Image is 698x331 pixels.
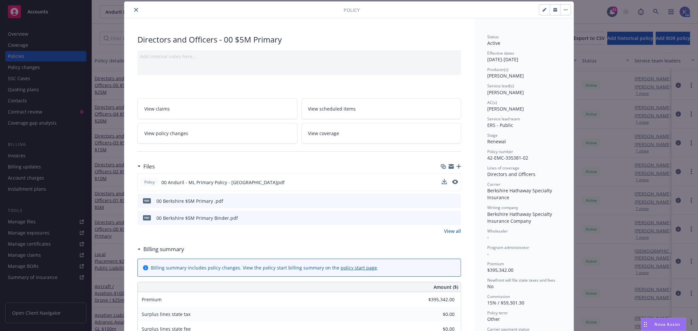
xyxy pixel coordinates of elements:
a: policy start page [341,265,377,271]
div: Drag to move [641,318,650,331]
input: 0.00 [416,295,458,305]
span: $395,342.00 [487,267,513,273]
div: 00 Berkshire $5M Primary .pdf [156,198,223,204]
span: Commission [487,294,510,299]
button: preview file [452,179,458,186]
button: download file [442,179,447,184]
span: Lines of coverage [487,165,519,171]
span: Service lead team [487,116,520,122]
span: Wholesaler [487,228,508,234]
span: Policy [344,7,360,13]
a: View scheduled items [301,98,461,119]
span: 00 Anduril - ML Primary Policy - [GEOGRAPHIC_DATA]pdf [161,179,285,186]
span: Amount ($) [434,284,458,290]
span: View coverage [308,130,339,137]
h3: Billing summary [143,245,184,253]
span: Policy term [487,310,508,316]
span: Service lead(s) [487,83,514,89]
span: 15% / $59,301.30 [487,300,524,306]
div: [DATE] - [DATE] [487,50,561,63]
span: Status [487,34,499,40]
span: View claims [144,105,170,112]
div: Billing summary [137,245,184,253]
div: Add internal notes here... [140,53,458,60]
span: - [487,234,489,240]
a: View coverage [301,123,461,144]
span: Surplus lines state tax [142,311,190,317]
span: pdf [143,198,151,203]
span: Producer(s) [487,67,509,72]
span: AC(s) [487,100,497,105]
a: View all [444,228,461,235]
span: Stage [487,132,498,138]
span: Premium [487,261,504,267]
span: View policy changes [144,130,188,137]
button: preview file [452,180,458,184]
span: No [487,283,493,289]
span: Effective dates [487,50,514,56]
button: Nova Assist [641,318,686,331]
button: close [132,6,140,14]
span: View scheduled items [308,105,356,112]
button: preview file [453,215,458,221]
span: Other [487,316,500,322]
span: Program administrator [487,245,529,250]
input: 0.00 [416,309,458,319]
span: Policy [143,179,156,185]
button: preview file [453,198,458,204]
button: download file [442,215,447,221]
span: - [487,251,489,257]
div: Files [137,162,155,171]
span: Nova Assist [655,322,681,327]
span: Writing company [487,205,518,210]
span: Carrier [487,182,500,187]
a: View claims [137,98,297,119]
span: Renewal [487,138,506,145]
span: Newfront will file state taxes and fees [487,277,555,283]
span: Berkshire Hathaway Specialty Insurance Company [487,211,553,224]
button: download file [442,179,447,186]
span: Premium [142,296,162,303]
div: Billing summary includes policy changes. View the policy start billing summary on the . [151,264,378,271]
span: Berkshire Hathaway Specialty Insurance [487,187,553,200]
span: [PERSON_NAME] [487,89,524,96]
div: Directors and Officers - 00 $5M Primary [137,34,461,45]
span: Active [487,40,500,46]
button: download file [442,198,447,204]
h3: Files [143,162,155,171]
span: Directors and Officers [487,171,535,177]
span: pdf [143,215,151,220]
span: [PERSON_NAME] [487,106,524,112]
a: View policy changes [137,123,297,144]
span: ERS - Public [487,122,513,128]
div: 00 Berkshire $5M Primary Binder.pdf [156,215,238,221]
span: 42-EMC-335381-02 [487,155,528,161]
span: Policy number [487,149,513,154]
span: [PERSON_NAME] [487,73,524,79]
